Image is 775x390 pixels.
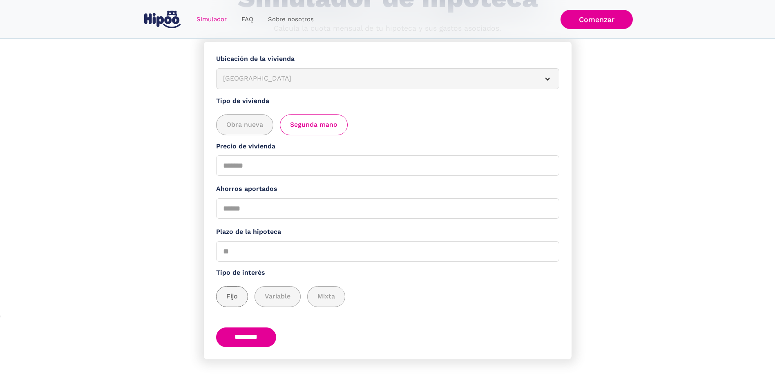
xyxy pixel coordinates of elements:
div: [GEOGRAPHIC_DATA] [223,74,533,84]
form: Simulador Form [204,42,572,359]
a: FAQ [234,11,261,27]
a: home [143,7,183,31]
a: Comenzar [561,10,633,29]
span: Mixta [317,291,335,302]
label: Ahorros aportados [216,184,559,194]
div: add_description_here [216,286,559,307]
article: [GEOGRAPHIC_DATA] [216,68,559,89]
span: Obra nueva [226,120,263,130]
label: Tipo de vivienda [216,96,559,106]
label: Ubicación de la vivienda [216,54,559,64]
span: Variable [265,291,290,302]
span: Fijo [226,291,238,302]
a: Simulador [189,11,234,27]
a: Sobre nosotros [261,11,321,27]
span: Segunda mano [290,120,337,130]
label: Plazo de la hipoteca [216,227,559,237]
div: add_description_here [216,114,559,135]
label: Tipo de interés [216,268,559,278]
label: Precio de vivienda [216,141,559,152]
